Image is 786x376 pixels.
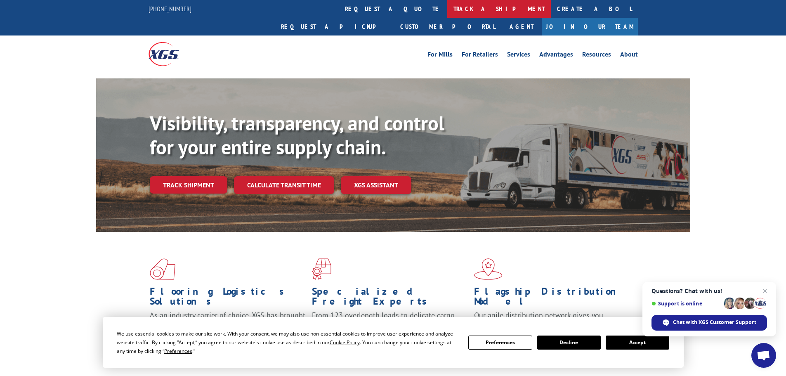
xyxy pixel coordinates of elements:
b: Visibility, transparency, and control for your entire supply chain. [150,110,444,160]
h1: Specialized Freight Experts [312,286,468,310]
span: Cookie Policy [330,339,360,346]
span: Support is online [651,300,721,307]
a: Request a pickup [275,18,394,35]
a: For Mills [427,51,453,60]
div: We use essential cookies to make our site work. With your consent, we may also use non-essential ... [117,329,458,355]
a: Services [507,51,530,60]
a: Advantages [539,51,573,60]
button: Accept [606,336,669,350]
a: Open chat [751,343,776,368]
span: Chat with XGS Customer Support [673,319,756,326]
a: Calculate transit time [234,176,334,194]
a: XGS ASSISTANT [341,176,411,194]
img: xgs-icon-flagship-distribution-model-red [474,258,503,280]
a: About [620,51,638,60]
div: Cookie Consent Prompt [103,317,684,368]
img: xgs-icon-total-supply-chain-intelligence-red [150,258,175,280]
h1: Flagship Distribution Model [474,286,630,310]
span: As an industry carrier of choice, XGS has brought innovation and dedication to flooring logistics... [150,310,305,340]
a: Customer Portal [394,18,501,35]
a: Resources [582,51,611,60]
img: xgs-icon-focused-on-flooring-red [312,258,331,280]
button: Decline [537,336,601,350]
a: Track shipment [150,176,227,194]
span: Questions? Chat with us! [651,288,767,294]
a: Join Our Team [542,18,638,35]
a: For Retailers [462,51,498,60]
a: Agent [501,18,542,35]
span: Preferences [164,348,192,355]
p: From 123 overlength loads to delicate cargo, our experienced staff knows the best way to move you... [312,310,468,347]
button: Preferences [468,336,532,350]
h1: Flooring Logistics Solutions [150,286,306,310]
span: Chat with XGS Customer Support [651,315,767,331]
a: [PHONE_NUMBER] [149,5,191,13]
span: Our agile distribution network gives you nationwide inventory management on demand. [474,310,626,330]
